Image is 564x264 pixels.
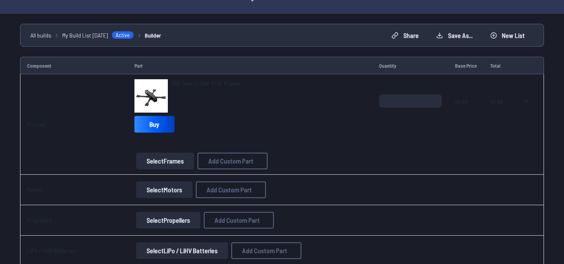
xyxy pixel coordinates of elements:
a: Frames [27,121,46,128]
span: Add Custom Part [242,247,287,254]
a: LiPo / LiHV Batteries [27,247,76,254]
span: Active [111,31,134,39]
button: Add Custom Part [204,212,274,229]
a: SelectMotors [134,181,194,198]
span: Add Custom Part [208,158,253,164]
button: SelectFrames [136,153,194,169]
a: SelectPropellers [134,212,202,229]
a: Buy [134,116,175,133]
a: Builder [145,31,161,40]
span: 49.99 [455,94,477,134]
td: Base Price [448,57,483,74]
button: SelectPropellers [136,212,200,229]
a: Propellers [27,216,52,224]
a: SelectLiPo / LiHV Batteries [134,242,230,259]
a: TBS Source One V5 5" Frame [171,79,240,88]
span: TBS Source One V5 5" Frame [171,80,240,87]
a: My Build List [DATE]Active [62,31,134,40]
td: Total [483,57,509,74]
td: Part [128,57,372,74]
button: SelectLiPo / LiHV Batteries [136,242,228,259]
a: SelectFrames [134,153,196,169]
button: Add Custom Part [196,181,266,198]
button: Add Custom Part [197,153,268,169]
span: Add Custom Part [207,186,252,193]
button: Save as... [429,29,480,42]
span: My Build List [DATE] [62,31,108,40]
td: Quantity [372,57,448,74]
button: Add Custom Part [231,242,301,259]
a: All builds [30,31,51,40]
button: Share [384,29,426,42]
span: Add Custom Part [215,217,260,224]
td: Component [20,57,128,74]
button: New List [483,29,532,42]
button: SelectMotors [136,181,192,198]
img: image [134,79,168,113]
span: 49.99 [490,94,503,134]
a: Motors [27,186,43,193]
